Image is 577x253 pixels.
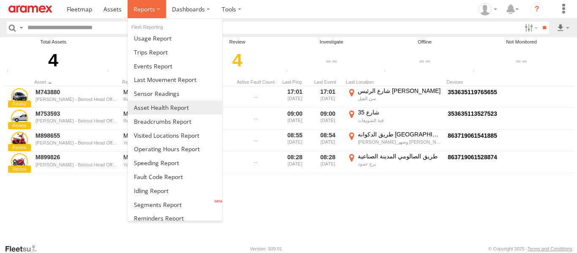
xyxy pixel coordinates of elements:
div: Click to filter by Offline [382,46,468,75]
a: Full Events Report [128,59,222,73]
label: Click to View Event Location [346,87,443,107]
div: شارع 35 [358,109,442,116]
a: M898655 [35,132,117,139]
a: Click to View Device Details [448,89,497,95]
a: Click to View Asset Details [11,132,28,149]
label: Export results as... [556,22,570,34]
div: © Copyright 2025 - [488,246,572,251]
div: Number of assets that have communicated at least once in the last 6hrs [105,68,117,75]
a: Visit our Website [5,245,44,253]
div: سن الفيل [358,95,442,101]
a: Trips Report [128,45,222,59]
div: Investigate [284,38,379,46]
div: [PERSON_NAME] وضهر [PERSON_NAME] [358,139,442,145]
a: M753593 [35,110,117,117]
div: Assets that have not communicated at least once with the server in the last 48hrs [382,68,395,75]
div: M898655 [123,132,184,139]
div: Total Assets [4,38,102,46]
a: Breadcrumbs Report [128,114,222,128]
div: 09:00 [DATE] [280,109,310,129]
div: The health of these assets types is not monitored. [470,68,483,75]
div: Yamaha [123,140,184,145]
div: Offline [382,38,468,46]
div: Version: 309.01 [250,246,282,251]
div: 08:28 [DATE] [280,152,310,173]
div: Click to Sort [34,79,119,85]
a: Click to View Device Details [448,132,497,139]
a: Asset Operating Hours Report [128,142,222,156]
label: Search Filter Options [521,22,539,34]
label: Click to View Event Location [346,109,443,129]
div: Click to filter by Online [105,46,191,75]
a: Sensor Readings [128,87,222,101]
a: Usage Report [128,31,222,45]
a: Idling Report [128,184,222,198]
a: Fleet Speed Report [128,156,222,170]
div: Active Fault Count [234,79,277,85]
img: aramex-logo.svg [8,5,52,13]
div: Not Monitored [470,38,573,46]
div: 08:55 [DATE] [280,131,310,151]
a: Fault Code Report [128,170,222,184]
div: [PERSON_NAME] - Beirout Head Office [35,97,117,102]
a: Reminders Report [128,212,222,226]
div: [PERSON_NAME] - Beirout Head Office [35,162,117,167]
label: Click to View Event Location [346,152,443,173]
div: طريق الصالومي المدينة الصناعية [358,152,442,160]
div: Assets that have not communicated with the server in the last 24hrs [284,68,297,75]
a: Segments Report [128,198,222,212]
div: Last Location [346,79,443,85]
div: 17:01 [DATE] [280,87,310,107]
a: Last Movement Report [128,73,222,87]
label: Search Query [18,22,24,34]
div: Yamaha [123,162,184,167]
div: Devices [446,79,531,85]
div: Online [105,38,191,46]
a: Click to View Device Details [448,154,497,161]
a: Click to View Device Details [448,110,497,117]
div: Renault [123,97,184,102]
div: Renault [123,118,184,123]
div: Click to filter by Investigate [284,46,379,75]
a: Asset Health Report [128,101,222,114]
div: M899826 [123,153,184,161]
a: Click to View Asset Details [11,88,28,105]
div: Total number of Enabled and Paused Assets [4,68,17,75]
div: برج حمود [358,161,442,167]
label: Click to View Event Location [346,131,443,151]
div: [PERSON_NAME] - Beirout Head Office [35,118,117,123]
div: Click to Sort [280,79,310,85]
div: M743880 [123,88,184,96]
div: 17:01 [DATE] [313,87,343,107]
div: 4 [4,46,102,75]
a: Click to View Asset Details [11,110,28,127]
div: 08:54 [DATE] [313,131,343,151]
div: M753593 [123,110,184,117]
div: Click to Sort [313,79,343,85]
div: 08:28 [DATE] [313,152,343,173]
div: Mazen Siblini [476,3,500,16]
div: قبة الشويفات [358,117,442,123]
div: Click to filter by Not Monitored [470,46,573,75]
div: شارع الرئيس [PERSON_NAME] [358,87,442,95]
a: M899826 [35,153,117,161]
div: Review [193,38,281,46]
a: M743880 [35,88,117,96]
div: 09:00 [DATE] [313,109,343,129]
a: Click to View Asset Details [11,153,28,170]
div: طريق الدكوانه [GEOGRAPHIC_DATA][PERSON_NAME] [358,131,442,138]
a: Terms and Conditions [528,246,572,251]
div: [PERSON_NAME] - Beirout Head Office [35,140,117,145]
div: Click to Sort [122,79,185,85]
i: ? [530,3,544,16]
a: Visited Locations Report [128,128,222,142]
div: Click to filter by Review [193,46,281,75]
